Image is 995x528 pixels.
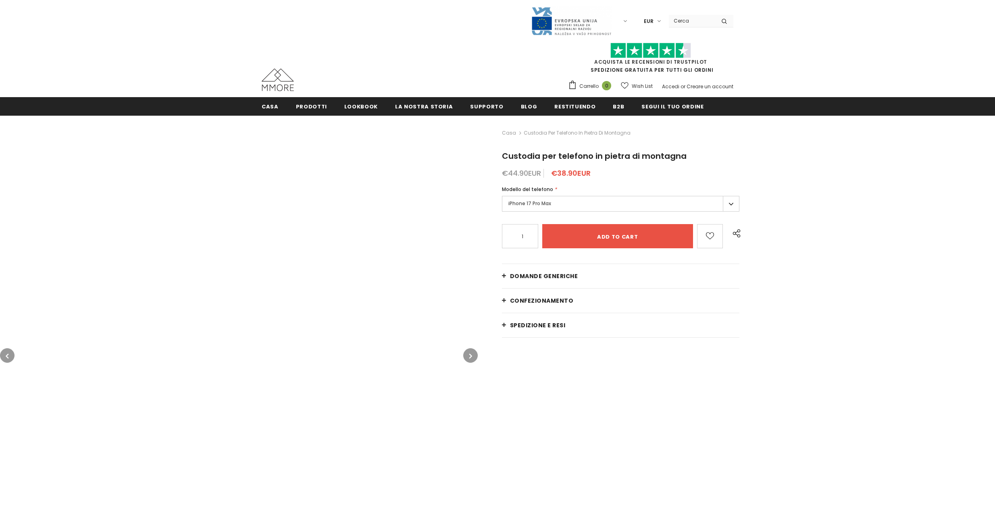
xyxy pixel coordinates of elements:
a: Spedizione e resi [502,313,739,337]
a: Wish List [621,79,653,93]
a: Accedi [662,83,679,90]
label: iPhone 17 Pro Max [502,196,739,212]
span: Modello del telefono [502,186,553,193]
a: Blog [521,97,537,115]
a: La nostra storia [395,97,453,115]
input: Add to cart [542,224,693,248]
a: Acquista le recensioni di TrustPilot [594,58,707,65]
a: Prodotti [296,97,327,115]
span: Prodotti [296,103,327,110]
a: CONFEZIONAMENTO [502,289,739,313]
span: €38.90EUR [551,168,591,178]
span: Spedizione e resi [510,321,566,329]
span: Carrello [579,82,599,90]
span: Custodia per telefono in pietra di montagna [524,128,631,138]
span: SPEDIZIONE GRATUITA PER TUTTI GLI ORDINI [568,46,733,73]
span: 0 [602,81,611,90]
a: Segui il tuo ordine [641,97,704,115]
a: Casa [262,97,279,115]
a: supporto [470,97,503,115]
span: La nostra storia [395,103,453,110]
a: Restituendo [554,97,595,115]
a: Lookbook [344,97,378,115]
span: CONFEZIONAMENTO [510,297,574,305]
img: Fidati di Pilot Stars [610,43,691,58]
a: Casa [502,128,516,138]
span: EUR [644,17,654,25]
a: Javni Razpis [531,17,612,24]
span: Domande generiche [510,272,578,280]
span: Segui il tuo ordine [641,103,704,110]
span: Wish List [632,82,653,90]
span: Lookbook [344,103,378,110]
a: Domande generiche [502,264,739,288]
span: Blog [521,103,537,110]
span: Casa [262,103,279,110]
img: Javni Razpis [531,6,612,36]
input: Search Site [669,15,715,27]
span: Restituendo [554,103,595,110]
span: Custodia per telefono in pietra di montagna [502,150,687,162]
span: supporto [470,103,503,110]
a: B2B [613,97,624,115]
a: Creare un account [687,83,733,90]
span: or [681,83,685,90]
span: B2B [613,103,624,110]
span: €44.90EUR [502,168,541,178]
img: Casi MMORE [262,69,294,91]
a: Carrello 0 [568,80,615,92]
